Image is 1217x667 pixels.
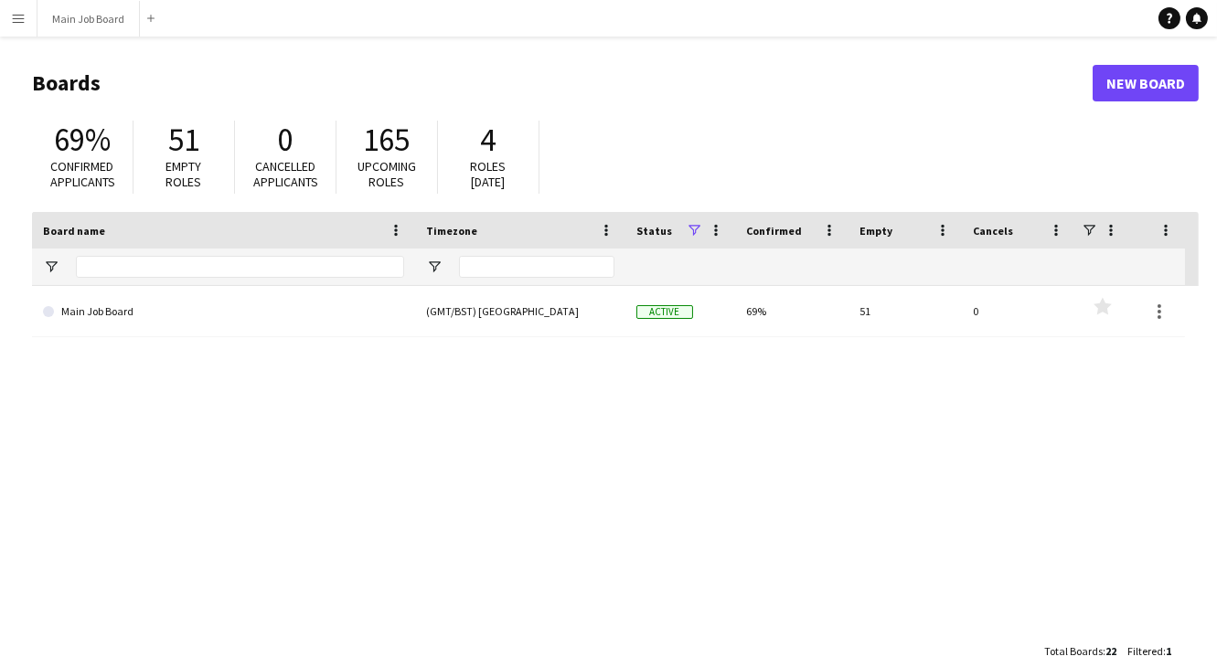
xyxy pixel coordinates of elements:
[1105,644,1116,658] span: 22
[50,158,115,190] span: Confirmed applicants
[859,224,892,238] span: Empty
[43,224,105,238] span: Board name
[278,120,294,160] span: 0
[37,1,140,37] button: Main Job Board
[1093,65,1199,101] a: New Board
[426,259,443,275] button: Open Filter Menu
[459,256,614,278] input: Timezone Filter Input
[168,120,199,160] span: 51
[471,158,507,190] span: Roles [DATE]
[426,224,477,238] span: Timezone
[849,286,962,336] div: 51
[415,286,625,336] div: (GMT/BST) [GEOGRAPHIC_DATA]
[1127,644,1163,658] span: Filtered
[636,224,672,238] span: Status
[481,120,496,160] span: 4
[76,256,404,278] input: Board name Filter Input
[973,224,1013,238] span: Cancels
[1044,644,1103,658] span: Total Boards
[358,158,416,190] span: Upcoming roles
[1166,644,1171,658] span: 1
[43,286,404,337] a: Main Job Board
[746,224,802,238] span: Confirmed
[253,158,318,190] span: Cancelled applicants
[32,69,1093,97] h1: Boards
[962,286,1075,336] div: 0
[735,286,849,336] div: 69%
[364,120,411,160] span: 165
[166,158,202,190] span: Empty roles
[636,305,693,319] span: Active
[54,120,111,160] span: 69%
[43,259,59,275] button: Open Filter Menu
